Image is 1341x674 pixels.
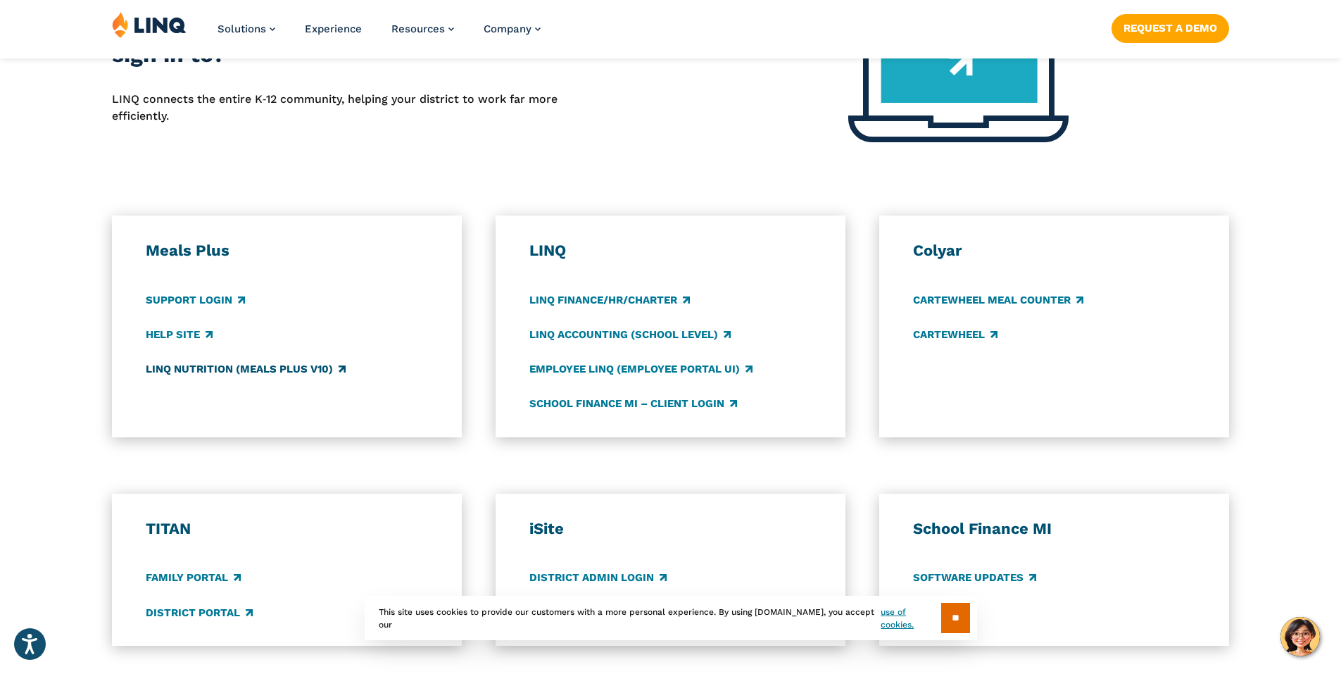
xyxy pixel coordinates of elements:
a: LINQ Accounting (school level) [529,327,731,342]
a: District Admin Login [529,570,667,586]
h3: Colyar [913,241,1196,261]
button: Hello, have a question? Let’s chat. [1280,617,1320,656]
p: LINQ connects the entire K‑12 community, helping your district to work far more efficiently. [112,91,558,125]
h3: School Finance MI [913,519,1196,539]
h3: iSite [529,519,812,539]
div: This site uses cookies to provide our customers with a more personal experience. By using [DOMAIN... [365,596,977,640]
a: District Portal [146,605,253,620]
a: Support Login [146,292,245,308]
a: Request a Demo [1112,14,1229,42]
a: Software Updates [913,570,1036,586]
span: Company [484,23,531,35]
a: use of cookies. [881,606,940,631]
a: Resources [391,23,454,35]
a: LINQ Nutrition (Meals Plus v10) [146,361,346,377]
a: CARTEWHEEL [913,327,997,342]
a: Experience [305,23,362,35]
h3: Meals Plus [146,241,429,261]
a: Help Site [146,327,213,342]
span: Solutions [218,23,266,35]
img: LINQ | K‑12 Software [112,11,187,38]
a: School Finance MI – Client Login [529,396,737,411]
h3: LINQ [529,241,812,261]
nav: Button Navigation [1112,11,1229,42]
nav: Primary Navigation [218,11,541,58]
a: CARTEWHEEL Meal Counter [913,292,1083,308]
a: Family Portal [146,570,241,586]
a: Solutions [218,23,275,35]
a: Employee LINQ (Employee Portal UI) [529,361,753,377]
a: Company [484,23,541,35]
span: Resources [391,23,445,35]
a: LINQ Finance/HR/Charter [529,292,690,308]
h3: TITAN [146,519,429,539]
